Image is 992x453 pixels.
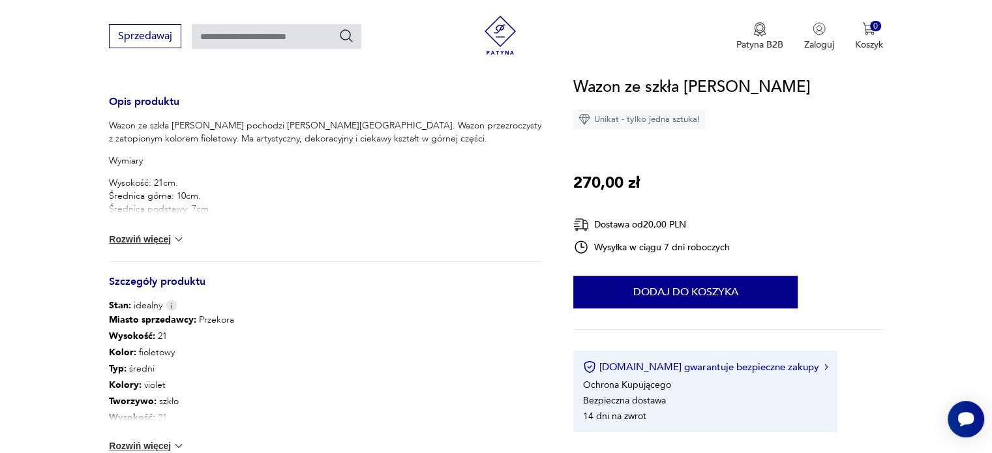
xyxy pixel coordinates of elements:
b: Kolor: [109,346,136,358]
button: Szukaj [338,28,354,44]
li: Ochrona Kupującego [583,379,671,391]
a: Sprzedawaj [109,33,181,42]
p: Wysokość: 21cm. Średnica górna: 10cm. Średnica podstawy: 7cm. [109,177,542,216]
p: fioletowy [109,345,234,361]
p: Przekora [109,312,234,329]
b: Wysokość : [109,330,155,342]
img: Ikona certyfikatu [583,360,596,373]
li: 14 dni na zwrot [583,410,646,422]
button: Rozwiń więcej [109,233,185,246]
b: Stan: [109,299,131,312]
button: Patyna B2B [736,22,783,51]
div: 0 [870,21,881,32]
button: Zaloguj [804,22,834,51]
b: Tworzywo : [109,395,157,407]
img: chevron down [172,233,185,246]
p: Wymiary [109,154,542,168]
h3: Szczegóły produktu [109,278,542,299]
img: Ikona medalu [753,22,766,37]
p: szkło [109,394,234,410]
b: Miasto sprzedawcy : [109,314,196,326]
h1: Wazon ze szkła [PERSON_NAME] [573,75,811,100]
b: Typ : [109,362,127,375]
img: Ikona dostawy [573,216,589,233]
p: Zaloguj [804,38,834,51]
p: violet [109,377,234,394]
button: Sprzedawaj [109,24,181,48]
b: Kolory : [109,379,142,391]
div: Wysyłka w ciągu 7 dni roboczych [573,239,730,255]
b: Wysokość : [109,411,155,424]
img: chevron down [172,439,185,452]
img: Ikona strzałki w prawo [824,364,828,370]
button: Dodaj do koszyka [573,276,798,308]
img: Ikonka użytkownika [813,22,826,35]
p: 270,00 zł [573,171,640,196]
img: Patyna - sklep z meblami i dekoracjami vintage [481,16,520,55]
h3: Opis produktu [109,98,542,119]
div: Unikat - tylko jedna sztuka! [573,110,705,129]
p: Patyna B2B [736,38,783,51]
button: [DOMAIN_NAME] gwarantuje bezpieczne zakupy [583,360,828,373]
p: średni [109,361,234,377]
a: Ikona medaluPatyna B2B [736,22,783,51]
p: 21 [109,329,234,345]
div: Dostawa od 20,00 PLN [573,216,730,233]
p: Koszyk [855,38,883,51]
img: Ikona koszyka [862,22,875,35]
iframe: Smartsupp widget button [948,401,984,437]
p: Wazon ze szkła [PERSON_NAME] pochodzi [PERSON_NAME][GEOGRAPHIC_DATA]. Wazon przezroczysty z zatop... [109,119,542,145]
img: Info icon [166,300,177,311]
button: 0Koszyk [855,22,883,51]
p: 21 [109,410,234,426]
img: Ikona diamentu [579,113,590,125]
span: idealny [109,299,162,312]
li: Bezpieczna dostawa [583,394,666,407]
button: Rozwiń więcej [109,439,185,452]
